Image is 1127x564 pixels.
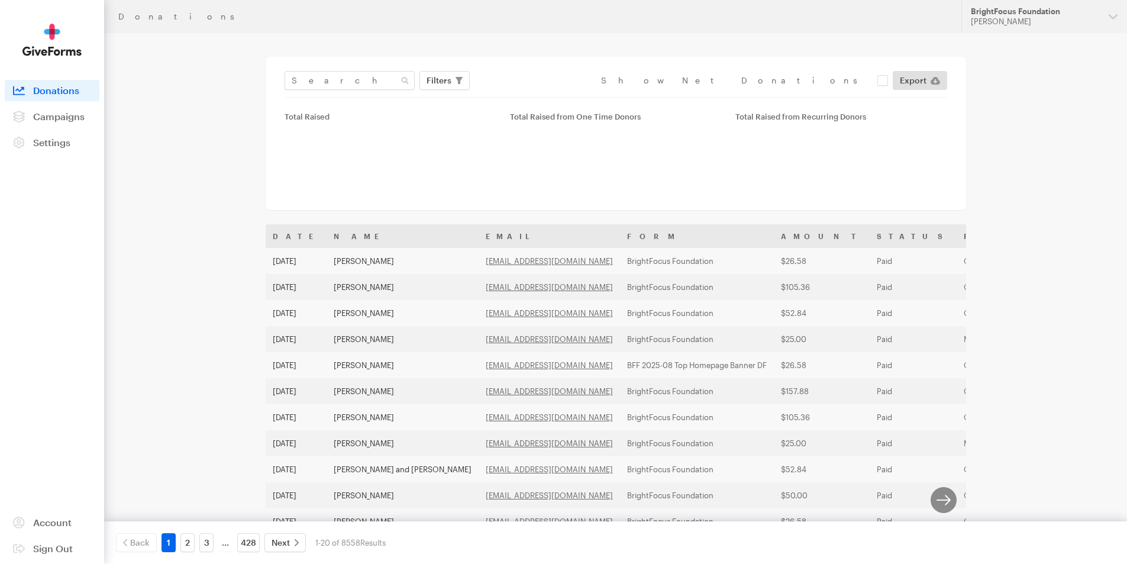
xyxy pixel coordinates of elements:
[266,224,327,248] th: Date
[419,71,470,90] button: Filters
[957,378,1092,404] td: One time
[486,334,613,344] a: [EMAIL_ADDRESS][DOMAIN_NAME]
[620,274,774,300] td: BrightFocus Foundation
[266,378,327,404] td: [DATE]
[327,352,479,378] td: [PERSON_NAME]
[327,404,479,430] td: [PERSON_NAME]
[774,508,870,534] td: $26.58
[774,352,870,378] td: $26.58
[620,352,774,378] td: BFF 2025-08 Top Homepage Banner DF
[957,404,1092,430] td: One time
[486,308,613,318] a: [EMAIL_ADDRESS][DOMAIN_NAME]
[774,378,870,404] td: $157.88
[266,326,327,352] td: [DATE]
[957,430,1092,456] td: Monthly
[266,352,327,378] td: [DATE]
[620,326,774,352] td: BrightFocus Foundation
[774,326,870,352] td: $25.00
[266,508,327,534] td: [DATE]
[774,456,870,482] td: $52.84
[264,533,306,552] a: Next
[774,248,870,274] td: $26.58
[327,300,479,326] td: [PERSON_NAME]
[774,430,870,456] td: $25.00
[620,508,774,534] td: BrightFocus Foundation
[327,274,479,300] td: [PERSON_NAME]
[957,456,1092,482] td: One time
[870,300,957,326] td: Paid
[327,224,479,248] th: Name
[870,456,957,482] td: Paid
[479,224,620,248] th: Email
[620,300,774,326] td: BrightFocus Foundation
[327,378,479,404] td: [PERSON_NAME]
[33,137,70,148] span: Settings
[870,430,957,456] td: Paid
[427,73,451,88] span: Filters
[272,536,290,550] span: Next
[33,85,79,96] span: Donations
[870,352,957,378] td: Paid
[870,248,957,274] td: Paid
[486,465,613,474] a: [EMAIL_ADDRESS][DOMAIN_NAME]
[774,404,870,430] td: $105.36
[870,224,957,248] th: Status
[266,482,327,508] td: [DATE]
[22,24,82,56] img: GiveForms
[266,456,327,482] td: [DATE]
[957,482,1092,508] td: One time
[774,482,870,508] td: $50.00
[285,71,415,90] input: Search Name & Email
[237,533,260,552] a: 428
[620,248,774,274] td: BrightFocus Foundation
[620,482,774,508] td: BrightFocus Foundation
[870,378,957,404] td: Paid
[199,533,214,552] a: 3
[266,248,327,274] td: [DATE]
[5,538,99,559] a: Sign Out
[486,491,613,500] a: [EMAIL_ADDRESS][DOMAIN_NAME]
[735,112,947,121] div: Total Raised from Recurring Donors
[870,404,957,430] td: Paid
[5,106,99,127] a: Campaigns
[957,274,1092,300] td: One time
[893,71,947,90] a: Export
[5,80,99,101] a: Donations
[327,248,479,274] td: [PERSON_NAME]
[266,430,327,456] td: [DATE]
[180,533,195,552] a: 2
[870,508,957,534] td: Paid
[327,456,479,482] td: [PERSON_NAME] and [PERSON_NAME]
[327,326,479,352] td: [PERSON_NAME]
[266,274,327,300] td: [DATE]
[870,326,957,352] td: Paid
[327,430,479,456] td: [PERSON_NAME]
[33,517,72,528] span: Account
[971,17,1099,27] div: [PERSON_NAME]
[486,386,613,396] a: [EMAIL_ADDRESS][DOMAIN_NAME]
[774,300,870,326] td: $52.84
[957,508,1092,534] td: One time
[957,352,1092,378] td: One time
[5,512,99,533] a: Account
[620,430,774,456] td: BrightFocus Foundation
[620,378,774,404] td: BrightFocus Foundation
[774,224,870,248] th: Amount
[971,7,1099,17] div: BrightFocus Foundation
[327,482,479,508] td: [PERSON_NAME]
[266,300,327,326] td: [DATE]
[957,224,1092,248] th: Frequency
[620,456,774,482] td: BrightFocus Foundation
[957,248,1092,274] td: One time
[327,508,479,534] td: [PERSON_NAME]
[486,439,613,448] a: [EMAIL_ADDRESS][DOMAIN_NAME]
[957,326,1092,352] td: Monthly
[5,132,99,153] a: Settings
[360,538,386,547] span: Results
[510,112,721,121] div: Total Raised from One Time Donors
[870,482,957,508] td: Paid
[957,300,1092,326] td: One time
[285,112,496,121] div: Total Raised
[774,274,870,300] td: $105.36
[266,404,327,430] td: [DATE]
